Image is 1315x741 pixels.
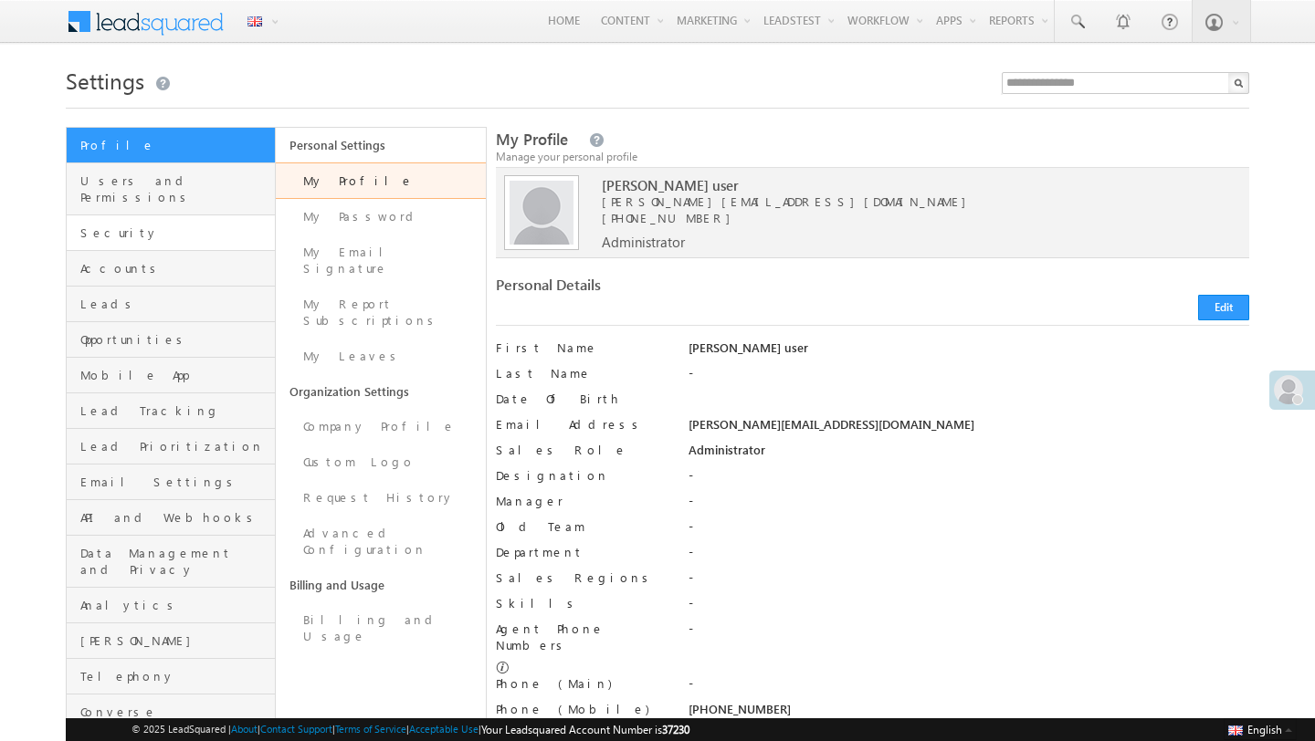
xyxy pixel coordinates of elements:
a: API and Webhooks [67,500,275,536]
div: - [689,493,1249,518]
div: - [689,518,1249,544]
a: Billing and Usage [276,602,485,654]
span: 37230 [662,723,689,736]
span: [PERSON_NAME] user [602,177,1205,193]
a: My Report Subscriptions [276,287,485,339]
a: Users and Permissions [67,163,275,215]
div: Manage your personal profile [496,149,1249,165]
span: Your Leadsquared Account Number is [481,723,689,736]
span: Users and Permissions [80,172,270,205]
span: Mobile App [80,367,270,383]
label: Last Name [496,365,669,381]
div: [PERSON_NAME][EMAIL_ADDRESS][DOMAIN_NAME] [689,416,1249,442]
div: Personal Details [496,277,863,302]
a: Billing and Usage [276,568,485,602]
div: - [689,675,1249,701]
a: Telephony [67,659,275,694]
label: Department [496,544,669,560]
button: Edit [1198,295,1249,320]
a: Company Profile [276,409,485,444]
button: English [1224,718,1297,740]
span: Administrator [602,234,685,250]
span: © 2025 LeadSquared | | | | | [131,721,689,738]
span: Settings [66,66,144,95]
span: [PHONE_NUMBER] [602,210,740,225]
span: Profile [80,137,270,153]
label: Date Of Birth [496,391,669,407]
a: [PERSON_NAME] [67,623,275,659]
a: Mobile App [67,358,275,393]
a: Analytics [67,588,275,623]
a: Leads [67,287,275,322]
a: My Profile [276,162,485,199]
label: Sales Role [496,442,669,458]
a: Terms of Service [335,723,406,735]
a: Request History [276,480,485,516]
label: Phone (Main) [496,675,669,692]
a: Contact Support [260,723,332,735]
div: Administrator [689,442,1249,467]
div: - [689,621,1249,646]
a: Lead Prioritization [67,429,275,464]
span: Security [80,224,270,241]
a: Opportunities [67,322,275,358]
label: Email Address [496,416,669,433]
a: My Leaves [276,339,485,374]
span: API and Webhooks [80,509,270,526]
a: Security [67,215,275,251]
a: Profile [67,128,275,163]
a: Organization Settings [276,374,485,409]
label: First Name [496,339,669,356]
div: - [689,569,1249,595]
a: Lead Tracking [67,393,275,429]
label: Agent Phone Numbers [496,621,669,653]
span: Opportunities [80,331,270,348]
span: [PERSON_NAME] [80,632,270,649]
label: Old Team [496,518,669,535]
a: Acceptable Use [409,723,479,735]
div: - [689,544,1249,569]
span: Data Management and Privacy [80,545,270,578]
a: My Password [276,199,485,235]
div: - [689,365,1249,391]
span: English [1247,723,1282,736]
label: Phone (Mobile) [496,701,649,717]
span: Email Settings [80,474,270,490]
span: Lead Tracking [80,402,270,419]
a: Custom Logo [276,444,485,480]
a: Converse [67,694,275,730]
span: [PERSON_NAME][EMAIL_ADDRESS][DOMAIN_NAME] [602,193,1205,210]
label: Manager [496,493,669,509]
span: Lead Prioritization [80,438,270,454]
a: Personal Settings [276,128,485,162]
span: Leads [80,296,270,312]
div: [PHONE_NUMBER] [689,701,1249,726]
label: Designation [496,467,669,484]
span: My Profile [496,129,568,150]
label: Skills [496,595,669,611]
a: Data Management and Privacy [67,536,275,588]
a: My Email Signature [276,235,485,287]
a: About [231,723,258,735]
div: [PERSON_NAME] user [689,339,1249,365]
span: Converse [80,704,270,720]
a: Email Settings [67,464,275,500]
div: - [689,467,1249,493]
span: Analytics [80,597,270,613]
span: Accounts [80,260,270,277]
div: - [689,595,1249,621]
a: Accounts [67,251,275,287]
a: Advanced Configuration [276,516,485,568]
span: Telephony [80,668,270,684]
label: Sales Regions [496,569,669,586]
